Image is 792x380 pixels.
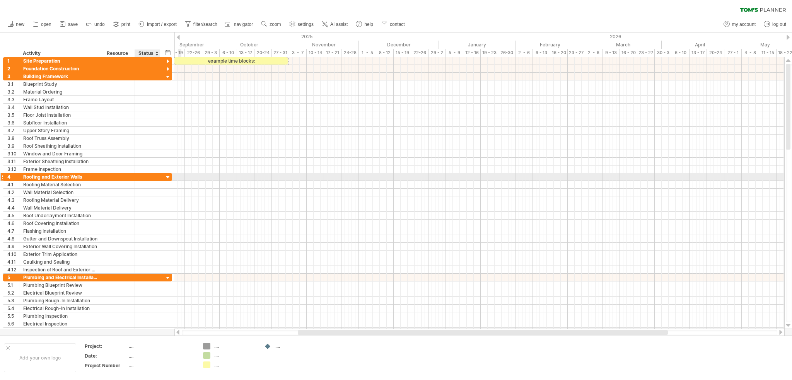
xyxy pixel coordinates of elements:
[220,49,237,57] div: 6 - 10
[5,19,27,29] a: new
[772,22,786,27] span: log out
[23,57,99,65] div: Site Preparation
[23,165,99,173] div: Frame Inspection
[167,49,185,57] div: 15 - 19
[7,111,19,119] div: 3.5
[23,111,99,119] div: Floor Joist Installation
[94,22,105,27] span: undo
[23,135,99,142] div: Roof Truss Assembly
[23,119,99,126] div: Subfloor Installation
[193,22,217,27] span: filter/search
[568,49,585,57] div: 23 - 27
[129,343,194,349] div: ....
[603,49,620,57] div: 9 - 13
[446,49,463,57] div: 5 - 9
[690,49,707,57] div: 13 - 17
[7,320,19,327] div: 5.6
[23,281,99,289] div: Plumbing Blueprint Review
[7,127,19,134] div: 3.7
[7,204,19,211] div: 4.4
[376,49,394,57] div: 8 - 12
[7,235,19,242] div: 4.8
[7,212,19,219] div: 4.5
[23,150,99,157] div: Window and Door Framing
[7,196,19,204] div: 4.3
[4,343,76,372] div: Add your own logo
[23,196,99,204] div: Roofing Material Delivery
[254,49,272,57] div: 20-24
[7,119,19,126] div: 3.6
[174,57,288,65] div: example time blocks:
[379,19,407,29] a: contact
[23,173,99,181] div: Roofing and Exterior Walls
[7,150,19,157] div: 3.10
[7,173,19,181] div: 4
[23,80,99,88] div: Blueprint Study
[111,19,133,29] a: print
[762,19,789,29] a: log out
[16,22,24,27] span: new
[68,22,78,27] span: save
[7,181,19,188] div: 4.1
[7,281,19,289] div: 5.1
[137,19,179,29] a: import / export
[202,49,220,57] div: 29 - 3
[7,220,19,227] div: 4.6
[364,22,373,27] span: help
[354,19,376,29] a: help
[23,49,99,57] div: Activity
[23,73,99,80] div: Building Framework
[707,49,724,57] div: 20-24
[662,41,738,49] div: April 2026
[23,289,99,297] div: Electrical Blueprint Review
[324,49,341,57] div: 17 - 21
[637,49,655,57] div: 23 - 27
[259,19,283,29] a: zoom
[7,165,19,173] div: 3.12
[23,320,99,327] div: Electrical Inspection
[23,227,99,235] div: Flashing Installation
[7,266,19,273] div: 4.12
[214,343,256,349] div: ....
[7,73,19,80] div: 3
[7,88,19,95] div: 3.2
[23,328,99,335] div: Water Heater Installation
[58,19,80,29] a: save
[23,258,99,266] div: Caulking and Sealing
[23,65,99,72] div: Foundation Construction
[23,189,99,196] div: Wall Material Selection
[7,80,19,88] div: 3.1
[224,19,255,29] a: navigator
[214,361,256,368] div: ....
[23,235,99,242] div: Gutter and Downspout Installation
[85,353,127,359] div: Date:
[289,49,307,57] div: 3 - 7
[23,204,99,211] div: Wall Material Delivery
[550,49,568,57] div: 16 - 20
[585,41,662,49] div: March 2026
[23,312,99,320] div: Plumbing Inspection
[214,352,256,359] div: ....
[23,127,99,134] div: Upper Story Framing
[23,96,99,103] div: Frame Layout
[147,22,177,27] span: import / export
[272,49,289,57] div: 27 - 31
[732,22,756,27] span: my account
[585,49,603,57] div: 2 - 6
[31,19,54,29] a: open
[515,49,533,57] div: 2 - 6
[655,49,672,57] div: 30 - 3
[620,49,637,57] div: 16 - 20
[23,181,99,188] div: Roofing Material Selection
[7,289,19,297] div: 5.2
[121,22,130,27] span: print
[498,49,515,57] div: 26-30
[390,22,405,27] span: contact
[533,49,550,57] div: 9 - 13
[411,49,428,57] div: 22-26
[237,49,254,57] div: 13 - 17
[7,57,19,65] div: 1
[23,88,99,95] div: Material Ordering
[23,297,99,304] div: Plumbing Rough-In Installation
[23,220,99,227] div: Roof Covering Installation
